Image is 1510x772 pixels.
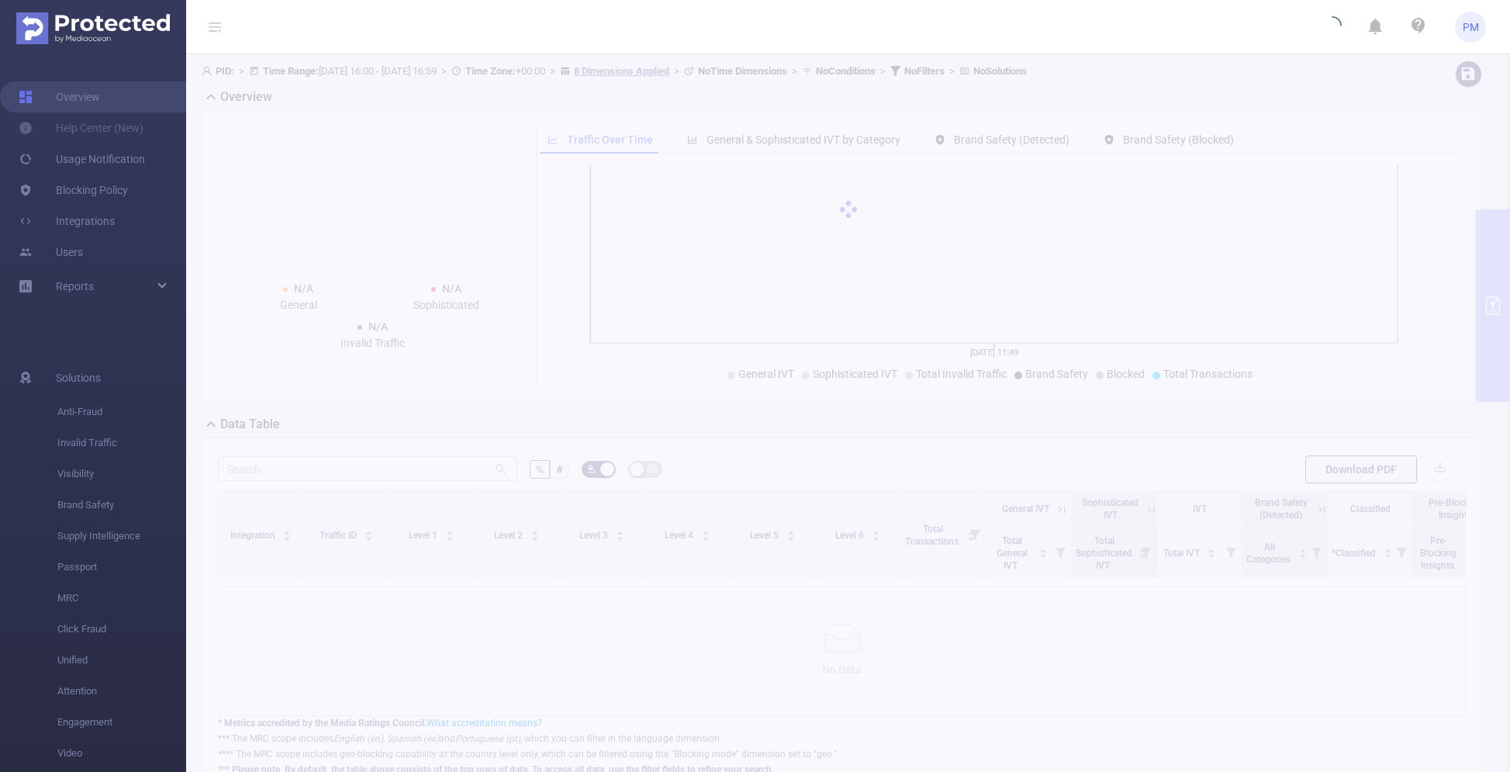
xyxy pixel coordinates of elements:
span: Visibility [57,459,186,490]
span: Invalid Traffic [57,428,186,459]
i: icon: loading [1323,16,1342,38]
span: Solutions [56,362,101,393]
span: Video [57,738,186,769]
span: PM [1463,12,1479,43]
a: Reports [56,271,94,302]
span: Attention [57,676,186,707]
span: Reports [56,280,94,293]
a: Overview [19,81,100,113]
a: Users [19,237,83,268]
a: Blocking Policy [19,175,128,206]
span: Click Fraud [57,614,186,645]
img: Protected Media [16,12,170,44]
span: Passport [57,552,186,583]
span: Supply Intelligence [57,521,186,552]
span: MRC [57,583,186,614]
a: Usage Notification [19,144,145,175]
span: Engagement [57,707,186,738]
span: Anti-Fraud [57,396,186,428]
span: Brand Safety [57,490,186,521]
a: Integrations [19,206,115,237]
span: Unified [57,645,186,676]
